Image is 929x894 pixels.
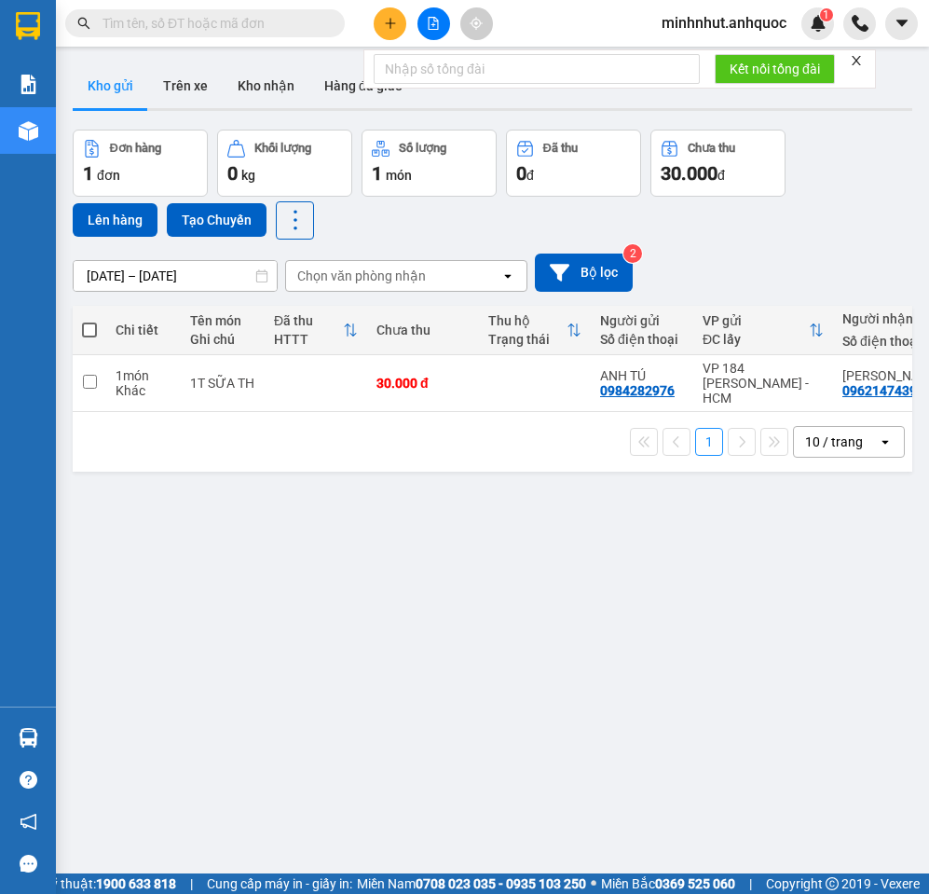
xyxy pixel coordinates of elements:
[110,142,161,155] div: Đơn hàng
[74,261,277,291] input: Select a date range.
[703,313,809,328] div: VP gửi
[73,203,157,237] button: Lên hàng
[116,383,171,398] div: Khác
[20,813,37,831] span: notification
[399,142,446,155] div: Số lượng
[297,267,426,285] div: Chọn văn phòng nhận
[703,361,824,406] div: VP 184 [PERSON_NAME] - HCM
[479,306,591,355] th: Toggle SortBy
[591,880,596,887] span: ⚪️
[805,433,863,451] div: 10 / trang
[717,168,725,183] span: đ
[842,383,917,398] div: 0962147439
[372,162,382,185] span: 1
[374,7,406,40] button: plus
[688,142,735,155] div: Chưa thu
[274,313,343,328] div: Đã thu
[362,130,497,197] button: Số lượng1món
[826,877,839,890] span: copyright
[820,8,833,21] sup: 1
[376,323,470,337] div: Chưa thu
[386,168,412,183] span: món
[655,876,735,891] strong: 0369 525 060
[647,11,801,34] span: minhnhut.anhquoc
[73,130,208,197] button: Đơn hàng1đơn
[384,17,397,30] span: plus
[894,15,910,32] span: caret-down
[417,7,450,40] button: file-add
[274,332,343,347] div: HTTT
[650,130,786,197] button: Chưa thu30.000đ
[885,7,918,40] button: caret-down
[254,142,311,155] div: Khối lượng
[693,306,833,355] th: Toggle SortBy
[878,434,893,449] svg: open
[265,306,367,355] th: Toggle SortBy
[852,15,868,32] img: phone-icon
[20,771,37,789] span: question-circle
[116,368,171,383] div: 1 món
[190,376,255,391] div: 1T SỮA TH
[730,59,820,79] span: Kết nối tổng đài
[116,323,171,337] div: Chi tiết
[374,54,700,84] input: Nhập số tổng đài
[535,254,633,292] button: Bộ lọc
[207,873,352,894] span: Cung cấp máy in - giấy in:
[823,8,829,21] span: 1
[600,368,684,383] div: ANH TÚ
[376,376,470,391] div: 30.000 đ
[16,12,40,40] img: logo-vxr
[97,168,120,183] span: đơn
[810,15,827,32] img: icon-new-feature
[148,63,223,108] button: Trên xe
[500,268,515,283] svg: open
[470,17,483,30] span: aim
[241,168,255,183] span: kg
[96,876,176,891] strong: 1900 633 818
[526,168,534,183] span: đ
[73,63,148,108] button: Kho gửi
[703,332,809,347] div: ĐC lấy
[83,162,93,185] span: 1
[506,130,641,197] button: Đã thu0đ
[516,162,526,185] span: 0
[427,17,440,30] span: file-add
[19,121,38,141] img: warehouse-icon
[601,873,735,894] span: Miền Bắc
[102,13,322,34] input: Tìm tên, số ĐT hoặc mã đơn
[223,63,309,108] button: Kho nhận
[227,162,238,185] span: 0
[167,203,266,237] button: Tạo Chuyến
[217,130,352,197] button: Khối lượng0kg
[488,332,567,347] div: Trạng thái
[19,728,38,748] img: warehouse-icon
[460,7,493,40] button: aim
[357,873,586,894] span: Miền Nam
[77,17,90,30] span: search
[850,54,863,67] span: close
[715,54,835,84] button: Kết nối tổng đài
[488,313,567,328] div: Thu hộ
[661,162,717,185] span: 30.000
[749,873,752,894] span: |
[309,63,417,108] button: Hàng đã giao
[20,855,37,873] span: message
[600,313,684,328] div: Người gửi
[623,244,642,263] sup: 2
[190,332,255,347] div: Ghi chú
[600,383,675,398] div: 0984282976
[543,142,578,155] div: Đã thu
[190,873,193,894] span: |
[600,332,684,347] div: Số điện thoại
[190,313,255,328] div: Tên món
[695,428,723,456] button: 1
[5,873,176,894] span: Hỗ trợ kỹ thuật:
[19,75,38,94] img: solution-icon
[416,876,586,891] strong: 0708 023 035 - 0935 103 250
